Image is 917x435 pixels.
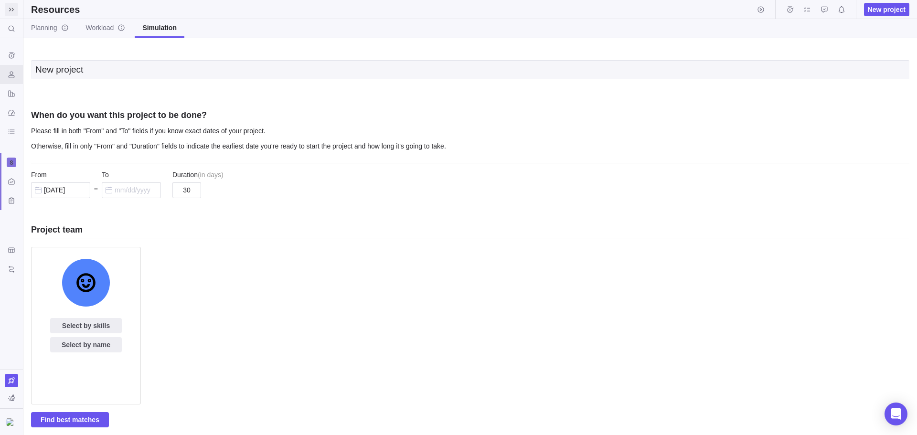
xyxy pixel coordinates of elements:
[835,7,848,15] a: Notifications
[61,24,69,32] svg: info-description
[142,23,177,32] span: Simulation
[50,318,122,333] span: Select by skills
[31,224,909,235] h3: Project team
[818,7,831,15] a: Approval requests
[31,412,109,427] span: Find best matches
[868,5,906,14] span: New project
[783,7,797,15] a: Time logs
[62,320,110,331] span: Select by skills
[23,19,76,38] a: Planninginfo-description
[800,7,814,15] a: My assignments
[31,3,80,16] h2: Resources
[6,418,17,426] img: Show
[800,3,814,16] span: My assignments
[117,24,125,32] svg: info-description
[62,339,110,350] span: Select by name
[172,170,198,180] span: Duration
[41,414,99,425] span: Find best matches
[864,3,909,16] span: New project
[102,170,109,180] span: To
[885,403,907,425] div: Open Intercom Messenger
[31,23,69,32] span: Planning
[198,170,200,180] span: (
[135,19,184,38] a: Simulation
[94,184,98,198] span: –
[86,23,126,32] span: Workload
[5,374,18,387] a: Upgrade now (Trial ends in 15 days)
[31,109,909,126] h3: When do you want this project to be done?
[818,3,831,16] span: Approval requests
[31,170,47,180] span: From
[6,416,17,428] div: Christopher White
[4,391,19,404] span: You are currently using sample data to explore and understand Birdview better.
[31,141,909,156] p: Otherwise, fill in only "From" and "Duration" fields to indicate the earliest date you're ready t...
[754,3,768,16] span: Start timer
[783,3,797,16] span: Time logs
[835,3,848,16] span: Notifications
[200,170,221,180] span: in days
[172,182,201,198] input: 0
[221,170,224,180] span: )
[78,19,133,38] a: Workloadinfo-description
[50,337,122,352] span: Select by name
[31,126,909,141] p: Please fill in both "From" and "To" fields if you know exact dates of your project.
[102,182,161,198] input: mm/dd/yyyy
[31,182,90,198] input: mm/dd/yyyy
